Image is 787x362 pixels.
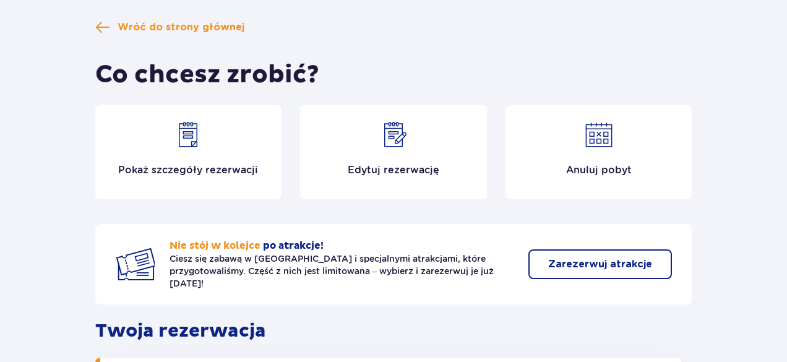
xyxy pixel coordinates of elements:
p: Twoja rezerwacja [95,319,692,343]
img: Show details icon [173,120,203,150]
span: Wróć do strony głównej [118,20,244,34]
p: Zarezerwuj atrakcje [548,257,652,271]
p: Anuluj pobyt [566,163,632,177]
img: Two tickets icon [115,244,155,284]
p: Edytuj rezerwację [348,163,439,177]
span: Nie stój w kolejce [170,239,260,252]
h1: Co chcesz zrobić? [95,59,319,90]
img: Cancel reservation icon [584,120,614,150]
button: Zarezerwuj atrakcje [528,249,672,279]
p: Ciesz się zabawą w [GEOGRAPHIC_DATA] i specjalnymi atrakcjami, które przygotowaliśmy. Część z nic... [170,252,514,290]
a: Wróć do strony głównej [95,20,244,35]
img: Edit reservation icon [379,120,408,150]
p: Pokaż szczegóły rezerwacji [118,163,258,177]
span: po atrakcje! [263,239,324,252]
